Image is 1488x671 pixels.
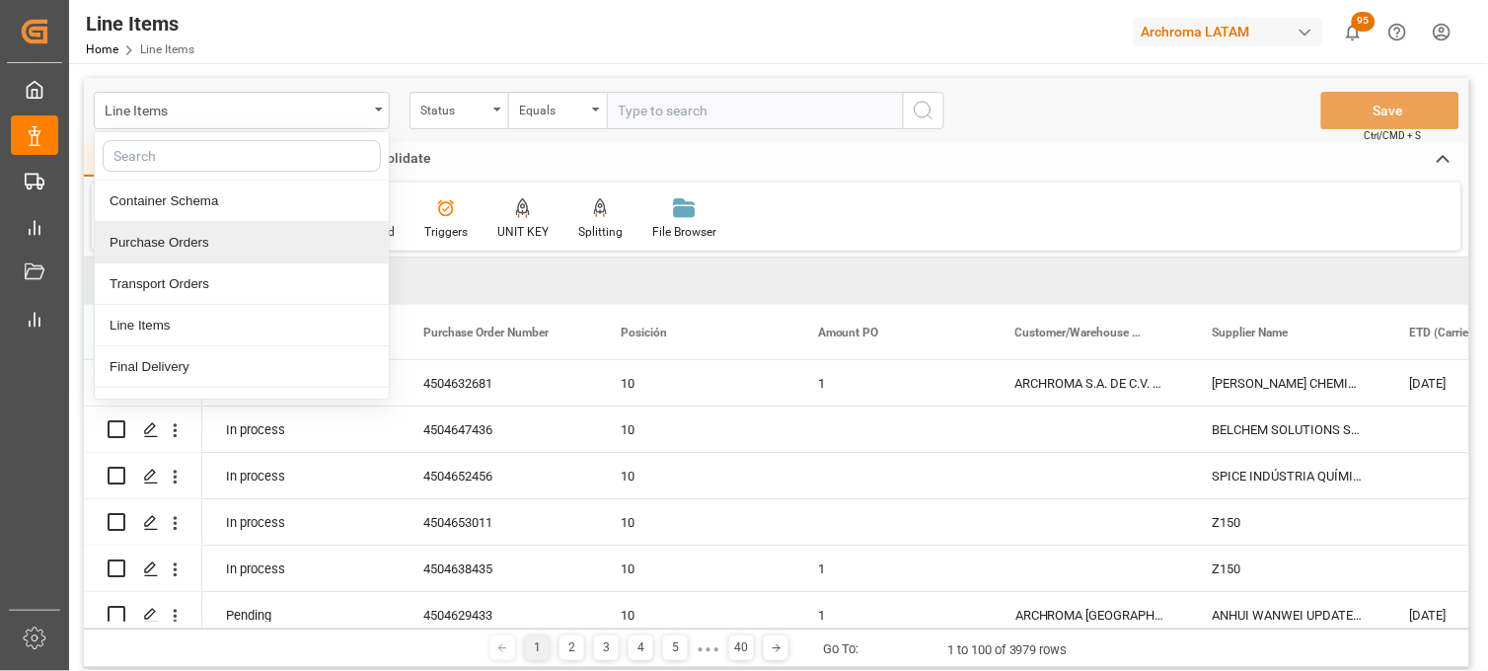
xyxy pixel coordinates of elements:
[621,593,771,638] div: 10
[794,592,992,637] div: 1
[1321,92,1459,129] button: Save
[621,326,667,339] span: Posición
[420,97,487,119] div: Status
[103,140,381,172] input: Search
[400,453,597,498] div: 4504652456
[621,361,771,407] div: 10
[1189,407,1386,452] div: BELCHEM SOLUTIONS SRL
[1376,10,1420,54] button: Help Center
[424,223,468,241] div: Triggers
[992,592,1189,637] div: ARCHROMA [GEOGRAPHIC_DATA] S DE RL DE CV ([GEOGRAPHIC_DATA][PERSON_NAME])
[202,499,400,545] div: In process
[84,592,202,638] div: Press SPACE to select this row.
[823,639,858,659] div: Go To:
[95,263,389,305] div: Transport Orders
[95,346,389,388] div: Final Delivery
[86,9,194,38] div: Line Items
[818,326,879,339] span: Amount PO
[1331,10,1376,54] button: show 95 new notifications
[86,42,118,56] a: Home
[95,222,389,263] div: Purchase Orders
[84,499,202,546] div: Press SPACE to select this row.
[621,408,771,453] div: 10
[621,500,771,546] div: 10
[1365,128,1422,143] span: Ctrl/CMD + S
[525,635,550,660] div: 1
[400,360,597,406] div: 4504632681
[508,92,607,129] button: open menu
[559,635,584,660] div: 2
[94,92,390,129] button: close menu
[1410,326,1477,339] span: ETD (Carrier)
[497,223,549,241] div: UNIT KEY
[84,143,151,177] div: Home
[423,326,549,339] span: Purchase Order Number
[652,223,716,241] div: File Browser
[794,546,992,591] div: 1
[594,635,619,660] div: 3
[202,592,400,637] div: Pending
[519,97,586,119] div: Equals
[400,499,597,545] div: 4504653011
[578,223,623,241] div: Splitting
[84,453,202,499] div: Press SPACE to select this row.
[202,407,400,452] div: In process
[1189,499,1386,545] div: Z150
[400,546,597,591] div: 4504638435
[698,641,719,656] div: ● ● ●
[84,407,202,453] div: Press SPACE to select this row.
[947,640,1068,660] div: 1 to 100 of 3979 rows
[1352,12,1376,32] span: 95
[340,143,446,177] div: Consolidate
[400,592,597,637] div: 4504629433
[202,546,400,591] div: In process
[621,454,771,499] div: 10
[1213,326,1289,339] span: Supplier Name
[1134,18,1323,46] div: Archroma LATAM
[84,546,202,592] div: Press SPACE to select this row.
[629,635,653,660] div: 4
[621,547,771,592] div: 10
[1134,13,1331,50] button: Archroma LATAM
[400,407,597,452] div: 4504647436
[409,92,508,129] button: open menu
[794,360,992,406] div: 1
[663,635,688,660] div: 5
[202,453,400,498] div: In process
[84,360,202,407] div: Press SPACE to select this row.
[1015,326,1148,339] span: Customer/Warehouse Name
[992,360,1189,406] div: ARCHROMA S.A. DE C.V. ([PERSON_NAME])
[903,92,944,129] button: search button
[607,92,903,129] input: Type to search
[1189,546,1386,591] div: Z150
[95,388,389,429] div: Additionals
[1189,453,1386,498] div: SPICE INDÚSTRIA QUÍMICA LTDA.
[729,635,754,660] div: 40
[95,305,389,346] div: Line Items
[105,97,368,121] div: Line Items
[1189,592,1386,637] div: ANHUI WANWEI UPDATED HIGH-TECH
[1189,360,1386,406] div: [PERSON_NAME] CHEMICAL CO., LTD.
[95,181,389,222] div: Container Schema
